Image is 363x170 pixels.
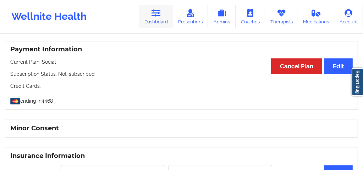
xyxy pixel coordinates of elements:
p: ending in 4468 [10,95,353,104]
a: Coaches [236,5,265,28]
button: Edit [324,58,353,74]
h3: Payment Information [10,45,353,53]
button: Cancel Plan [271,58,322,74]
h3: Insurance Information [10,152,353,160]
a: Dashboard [139,5,173,28]
a: Report Bug [352,68,363,96]
a: Medications [298,5,335,28]
a: Therapists [265,5,298,28]
a: Account [334,5,363,28]
a: Prescribers [173,5,208,28]
h3: Minor Consent [10,124,353,132]
p: Credit Cards: [10,83,353,90]
p: Current Plan: Social [10,58,353,66]
p: Subscription Status: Not-subscribed [10,70,353,78]
a: Admins [208,5,236,28]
